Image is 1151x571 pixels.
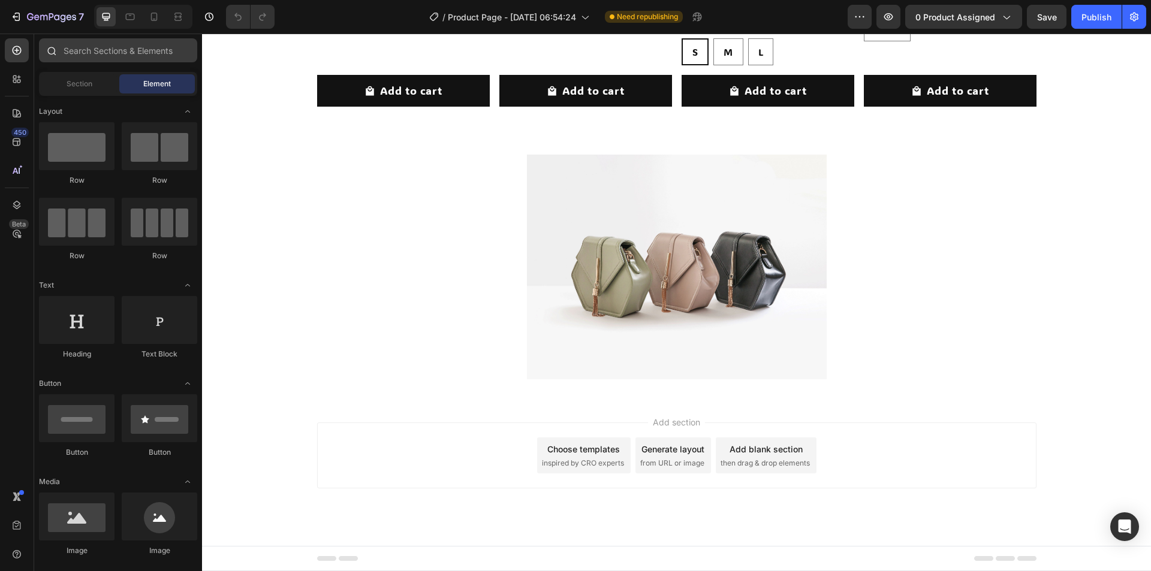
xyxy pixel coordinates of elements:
div: Add to cart [725,49,787,66]
div: Add blank section [528,409,601,422]
span: Toggle open [178,102,197,121]
span: Layout [39,106,62,117]
span: Save [1037,12,1057,22]
span: Media [39,476,60,487]
button: Save [1027,5,1066,29]
div: Text Block [122,349,197,359]
span: Toggle open [178,374,197,393]
span: S [490,12,496,25]
div: Add to cart [543,49,605,66]
input: Search Sections & Elements [39,38,197,62]
div: Image [122,545,197,556]
span: inspired by CRO experts [340,424,422,435]
span: Section [67,78,92,89]
span: Button [39,378,61,389]
div: Row [39,250,115,261]
div: Row [39,175,115,186]
span: Element [143,78,171,89]
div: Heading [39,349,115,359]
span: Toggle open [178,472,197,491]
span: Text [39,280,54,291]
div: Button [122,447,197,458]
div: Undo/Redo [226,5,275,29]
div: Row [122,250,197,261]
div: Add to cart [360,49,423,66]
span: Add section [446,382,503,395]
div: Publish [1081,11,1111,23]
div: Open Intercom Messenger [1110,512,1139,541]
iframe: Design area [202,34,1151,571]
div: Row [122,175,197,186]
span: then drag & drop elements [519,424,608,435]
span: / [442,11,445,23]
button: Add to cart [662,41,834,73]
div: Choose templates [345,409,418,422]
button: Publish [1071,5,1122,29]
div: Image [39,545,115,556]
span: from URL or image [438,424,502,435]
span: 0 product assigned [915,11,995,23]
button: Add to cart [297,41,470,73]
span: L [556,12,562,25]
p: 7 [79,10,84,24]
div: 450 [11,128,29,137]
button: Add to cart [480,41,652,73]
span: M [522,12,531,25]
span: Toggle open [178,276,197,295]
button: 0 product assigned [905,5,1022,29]
span: Product Page - [DATE] 06:54:24 [448,11,576,23]
span: Need republishing [617,11,678,22]
div: Button [39,447,115,458]
div: Beta [9,219,29,229]
button: 7 [5,5,89,29]
img: image_demo.jpg [325,121,625,346]
div: Generate layout [439,409,502,422]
